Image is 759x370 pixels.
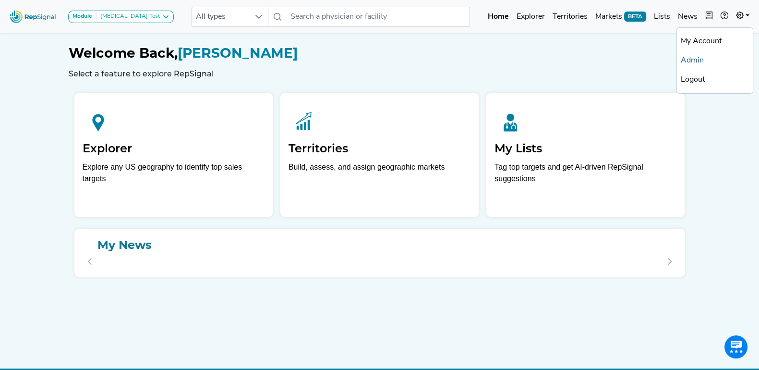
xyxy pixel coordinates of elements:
a: My ListsTag top targets and get AI-driven RepSignal suggestions [486,93,685,217]
a: My News [82,236,677,254]
a: News [674,7,701,26]
a: Territories [549,7,591,26]
div: [MEDICAL_DATA] Test [96,13,160,21]
span: BETA [624,12,646,21]
h6: Select a feature to explore RepSignal [69,69,691,78]
a: Logout [677,70,753,89]
a: Admin [677,51,753,70]
span: All types [192,7,250,26]
a: Lists [650,7,674,26]
h1: [PERSON_NAME] [69,45,691,62]
span: Welcome Back, [69,45,178,61]
h2: Territories [289,142,470,156]
a: ExplorerExplore any US geography to identify top sales targets [74,93,273,217]
a: Explorer [513,7,549,26]
button: Module[MEDICAL_DATA] Test [68,11,174,23]
p: Tag top targets and get AI-driven RepSignal suggestions [494,161,676,190]
a: MarketsBETA [591,7,650,26]
a: TerritoriesBuild, assess, and assign geographic markets [280,93,479,217]
h2: My Lists [494,142,676,156]
h2: Explorer [83,142,265,156]
a: My Account [677,32,753,51]
button: Intel Book [701,7,717,26]
div: Explore any US geography to identify top sales targets [83,161,265,185]
p: Build, assess, and assign geographic markets [289,161,470,190]
strong: Module [72,13,92,19]
a: Home [484,7,513,26]
input: Search a physician or facility [287,7,470,27]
